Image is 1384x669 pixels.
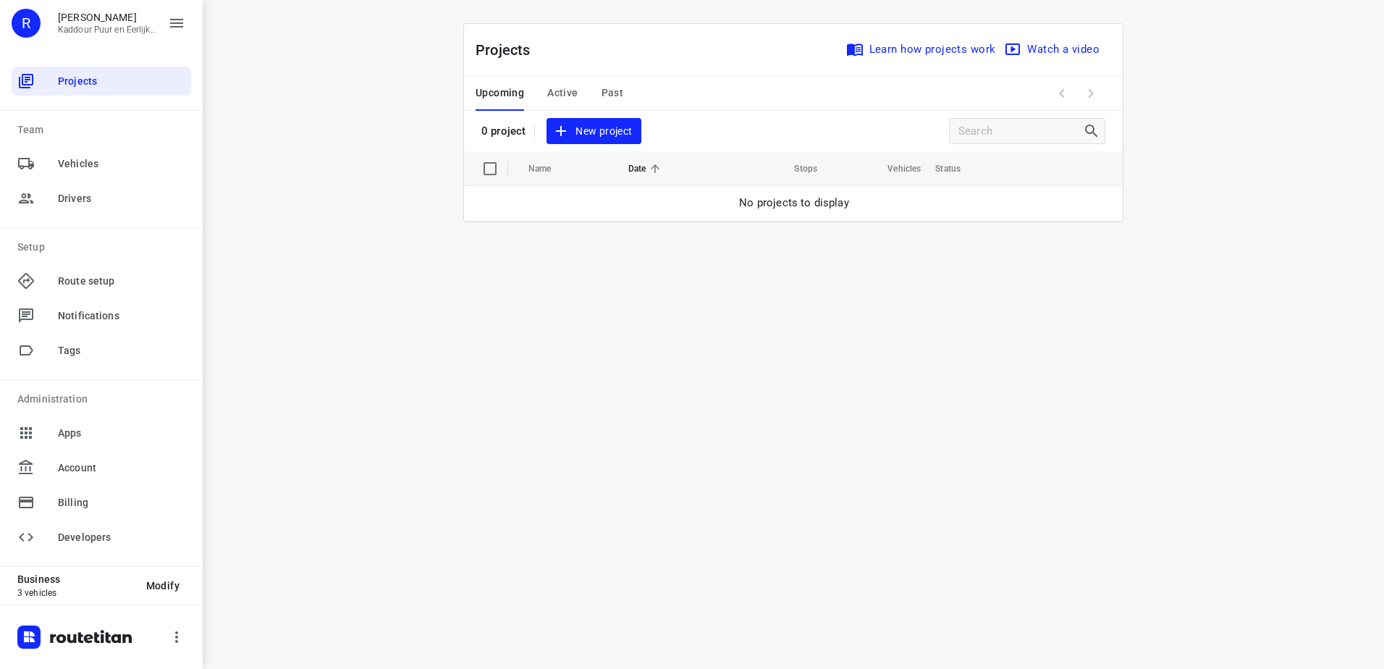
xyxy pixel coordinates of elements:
div: Developers [12,523,191,552]
p: Team [17,122,191,138]
div: Account [12,453,191,482]
p: Setup [17,240,191,255]
span: Date [628,160,665,177]
span: Upcoming [476,84,524,102]
div: Drivers [12,184,191,213]
div: Vehicles [12,149,191,178]
div: R [12,9,41,38]
span: Modify [146,580,180,592]
span: Stops [775,160,817,177]
button: New project [547,118,641,145]
span: Past [602,84,624,102]
div: Tags [12,336,191,365]
span: Notifications [58,308,185,324]
span: Status [935,160,979,177]
span: Tags [58,343,185,358]
p: Projects [476,39,542,61]
div: Route setup [12,266,191,295]
span: Billing [58,495,185,510]
div: Apps [12,418,191,447]
p: 0 project [481,125,526,138]
span: Developers [58,530,185,545]
p: Administration [17,392,191,407]
div: Notifications [12,301,191,330]
button: Modify [135,573,191,599]
span: Previous Page [1047,79,1076,108]
div: Billing [12,488,191,517]
span: Account [58,460,185,476]
span: Apps [58,426,185,441]
input: Search projects [958,120,1083,143]
span: Vehicles [869,160,921,177]
div: Search [1083,122,1105,140]
span: Projects [58,74,185,89]
span: Name [528,160,570,177]
p: Kaddour Puur en Eerlijk Vlees B.V. [58,25,156,35]
div: Projects [12,67,191,96]
span: Next Page [1076,79,1105,108]
span: Active [547,84,578,102]
span: New project [555,122,632,140]
p: 3 vehicles [17,588,135,598]
span: Vehicles [58,156,185,172]
p: Business [17,573,135,585]
p: Rachid Kaddour [58,12,156,23]
span: Route setup [58,274,185,289]
span: Drivers [58,191,185,206]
